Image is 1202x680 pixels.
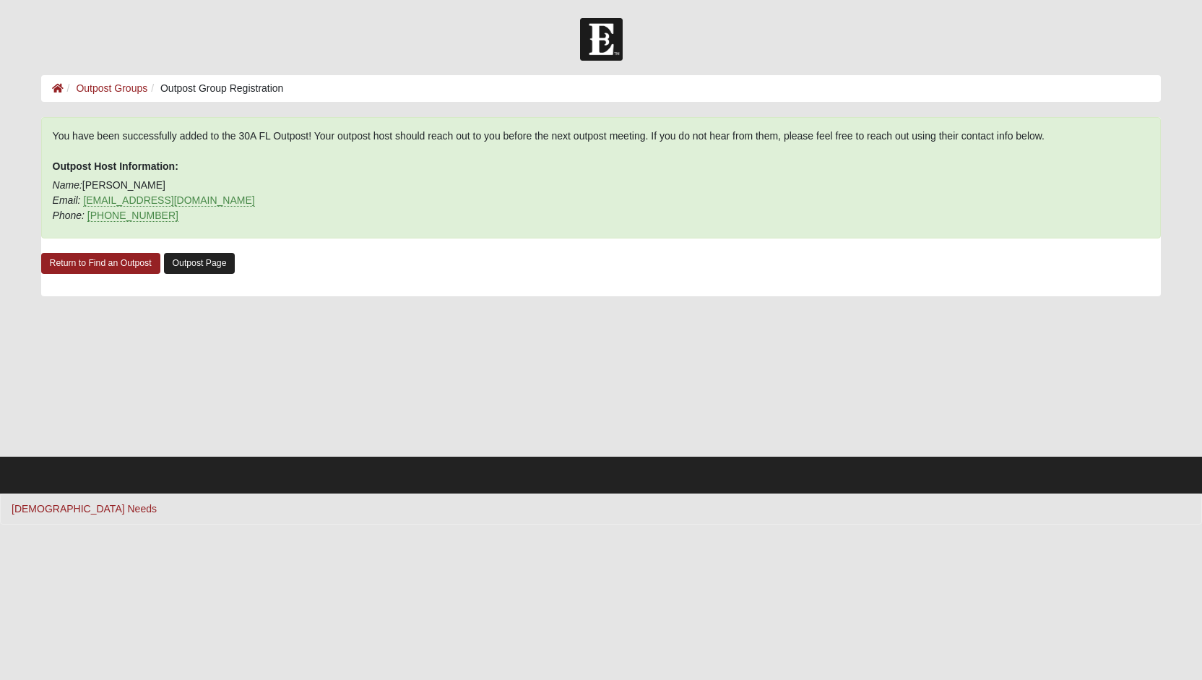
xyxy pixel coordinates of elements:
[83,194,254,207] a: [EMAIL_ADDRESS][DOMAIN_NAME]
[53,194,81,206] i: Email:
[41,117,1162,238] div: You have been successfully added to the 30A FL Outpost! Your outpost host should reach out to you...
[87,210,178,222] a: [PHONE_NUMBER]
[53,178,1150,223] p: [PERSON_NAME]
[164,253,235,274] a: Outpost Page
[76,82,147,94] a: Outpost Groups
[53,179,82,191] i: Name:
[53,210,85,221] i: Phone:
[53,160,178,172] b: Outpost Host Information:
[1,494,1201,524] a: [DEMOGRAPHIC_DATA] Needs
[580,18,623,61] img: Church of Eleven22 Logo
[41,253,160,274] a: Return to Find an Outpost
[147,81,283,96] li: Outpost Group Registration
